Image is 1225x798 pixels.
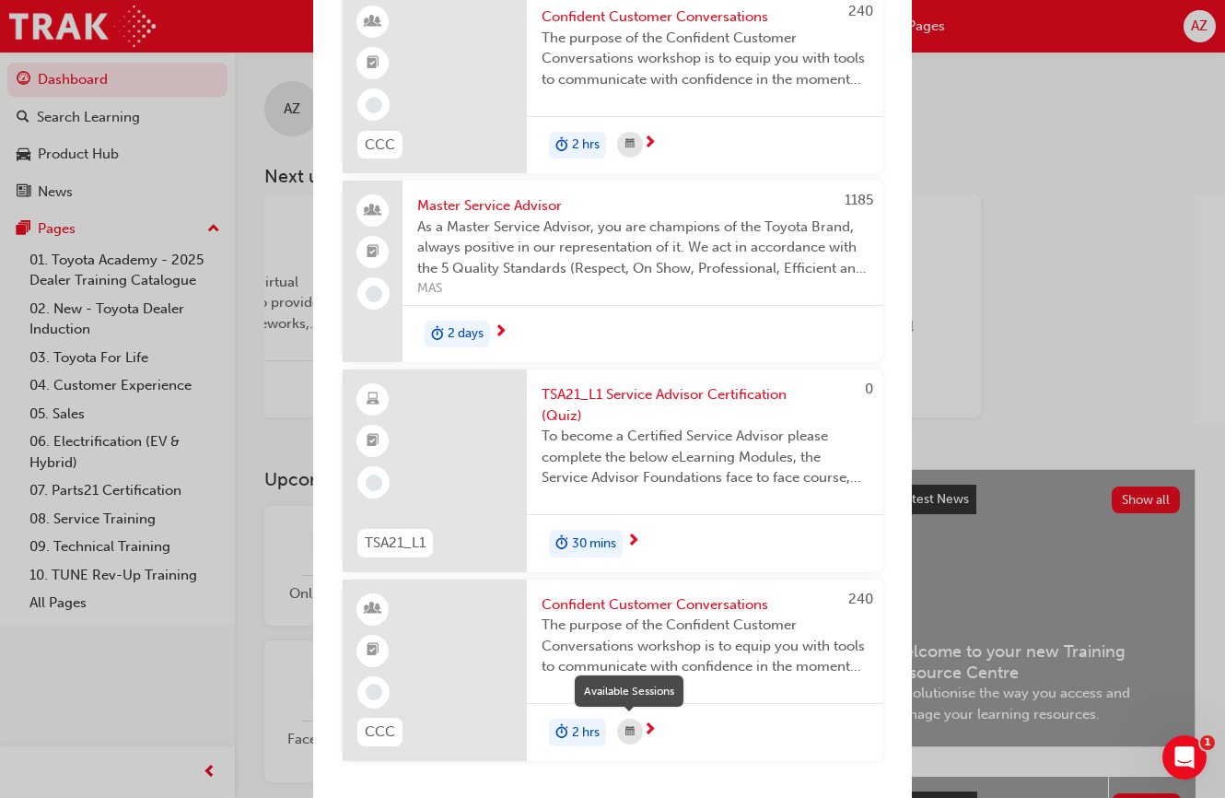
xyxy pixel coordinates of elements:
[417,195,868,217] span: Master Service Advisor
[542,384,868,426] span: TSA21_L1 Service Advisor Certification (Quiz)
[1162,735,1207,780] iframe: Intercom live chat
[365,533,426,554] span: TSA21_L1
[542,6,868,28] span: Confident Customer Conversations
[848,591,873,607] span: 240
[431,323,444,346] span: duration-icon
[365,722,395,743] span: CCC
[625,133,635,156] span: calendar-icon
[643,722,657,739] span: next-icon
[366,475,382,491] span: learningRecordVerb_NONE-icon
[367,241,379,264] span: booktick-icon
[365,135,395,156] span: CCC
[343,580,882,761] a: 240CCCConfident Customer ConversationsThe purpose of the Confident Customer Conversations worksho...
[584,683,674,699] div: Available Sessions
[848,3,873,19] span: 240
[367,429,379,453] span: booktick-icon
[845,192,873,208] span: 1185
[367,10,379,34] span: learningResourceType_INSTRUCTOR_LED-icon
[542,28,868,90] span: The purpose of the Confident Customer Conversations workshop is to equip you with tools to commun...
[572,135,600,156] span: 2 hrs
[542,594,868,616] span: Confident Customer Conversations
[643,135,657,152] span: next-icon
[572,534,616,555] span: 30 mins
[366,684,382,700] span: learningRecordVerb_NONE-icon
[1200,735,1215,750] span: 1
[448,323,484,345] span: 2 days
[572,722,600,744] span: 2 hrs
[865,381,873,397] span: 0
[542,615,868,677] span: The purpose of the Confident Customer Conversations workshop is to equip you with tools to commun...
[626,534,640,550] span: next-icon
[367,52,379,76] span: booktick-icon
[343,181,882,362] a: 1185Master Service AdvisorAs a Master Service Advisor, you are champions of the Toyota Brand, alw...
[417,217,868,279] span: As a Master Service Advisor, you are champions of the Toyota Brand, always positive in our repres...
[555,134,568,158] span: duration-icon
[367,199,379,223] span: people-icon
[343,370,882,572] a: 0TSA21_L1TSA21_L1 Service Advisor Certification (Quiz)To become a Certified Service Advisor pleas...
[555,721,568,745] span: duration-icon
[417,278,868,299] span: MAS
[494,324,507,341] span: next-icon
[367,388,379,412] span: learningResourceType_ELEARNING-icon
[542,426,868,488] span: To become a Certified Service Advisor please complete the below eLearning Modules, the Service Ad...
[366,286,382,302] span: learningRecordVerb_NONE-icon
[367,597,379,621] span: learningResourceType_INSTRUCTOR_LED-icon
[366,97,382,113] span: learningRecordVerb_NONE-icon
[625,721,635,744] span: calendar-icon
[367,639,379,663] span: booktick-icon
[555,532,568,556] span: duration-icon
